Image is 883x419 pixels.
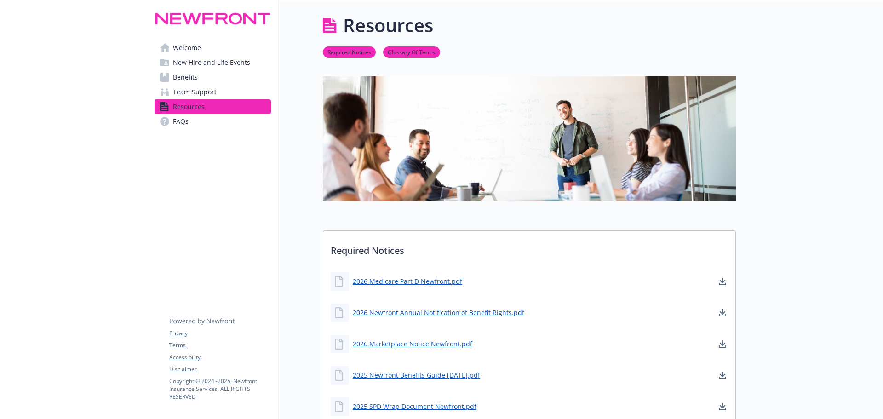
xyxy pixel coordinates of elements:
p: Copyright © 2024 - 2025 , Newfront Insurance Services, ALL RIGHTS RESERVED [169,377,270,401]
span: Welcome [173,40,201,55]
a: download document [717,307,728,318]
h1: Resources [343,11,433,39]
a: 2026 Marketplace Notice Newfront.pdf [353,339,472,349]
a: download document [717,370,728,381]
span: Resources [173,99,205,114]
a: 2025 SPD Wrap Document Newfront.pdf [353,402,476,411]
a: Disclaimer [169,365,270,373]
a: New Hire and Life Events [155,55,271,70]
a: 2025 Newfront Benefits Guide [DATE].pdf [353,370,480,380]
span: FAQs [173,114,189,129]
span: New Hire and Life Events [173,55,250,70]
a: Welcome [155,40,271,55]
a: download document [717,276,728,287]
span: Benefits [173,70,198,85]
a: Team Support [155,85,271,99]
a: FAQs [155,114,271,129]
a: Glossary Of Terms [383,47,440,56]
a: Accessibility [169,353,270,362]
a: Privacy [169,329,270,338]
a: Required Notices [323,47,376,56]
p: Required Notices [323,231,735,265]
a: Terms [169,341,270,350]
a: Resources [155,99,271,114]
a: 2026 Newfront Annual Notification of Benefit Rights.pdf [353,308,524,317]
a: 2026 Medicare Part D Newfront.pdf [353,276,462,286]
img: resources page banner [323,76,736,201]
a: Benefits [155,70,271,85]
a: download document [717,339,728,350]
a: download document [717,401,728,412]
span: Team Support [173,85,217,99]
